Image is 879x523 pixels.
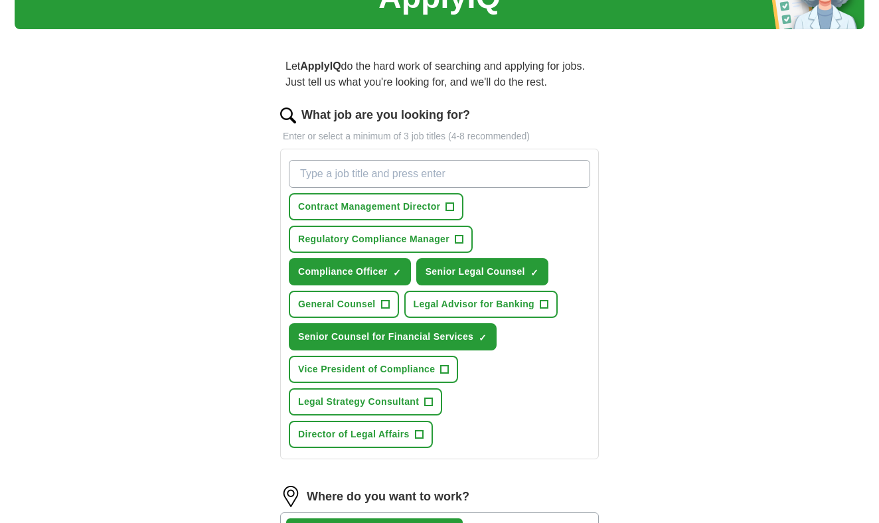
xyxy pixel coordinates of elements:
button: General Counsel [289,291,399,318]
span: General Counsel [298,297,376,311]
button: Senior Counsel for Financial Services✓ [289,323,497,350]
span: ✓ [393,267,401,278]
label: What job are you looking for? [301,106,470,124]
img: search.png [280,108,296,123]
p: Let do the hard work of searching and applying for jobs. Just tell us what you're looking for, an... [280,53,599,96]
button: Legal Advisor for Banking [404,291,558,318]
button: Legal Strategy Consultant [289,388,442,415]
input: Type a job title and press enter [289,160,590,188]
span: Senior Counsel for Financial Services [298,330,473,344]
strong: ApplyIQ [300,60,341,72]
button: Compliance Officer✓ [289,258,411,285]
button: Senior Legal Counsel✓ [416,258,548,285]
span: Compliance Officer [298,265,388,279]
span: Director of Legal Affairs [298,427,410,441]
p: Enter or select a minimum of 3 job titles (4-8 recommended) [280,129,599,143]
span: Contract Management Director [298,200,440,214]
span: ✓ [530,267,538,278]
img: location.png [280,486,301,507]
button: Vice President of Compliance [289,356,458,383]
button: Contract Management Director [289,193,463,220]
span: Legal Strategy Consultant [298,395,419,409]
span: Senior Legal Counsel [426,265,525,279]
span: Regulatory Compliance Manager [298,232,449,246]
span: ✓ [479,333,487,343]
button: Regulatory Compliance Manager [289,226,473,253]
span: Vice President of Compliance [298,362,435,376]
span: Legal Advisor for Banking [414,297,534,311]
label: Where do you want to work? [307,488,469,506]
button: Director of Legal Affairs [289,421,433,448]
